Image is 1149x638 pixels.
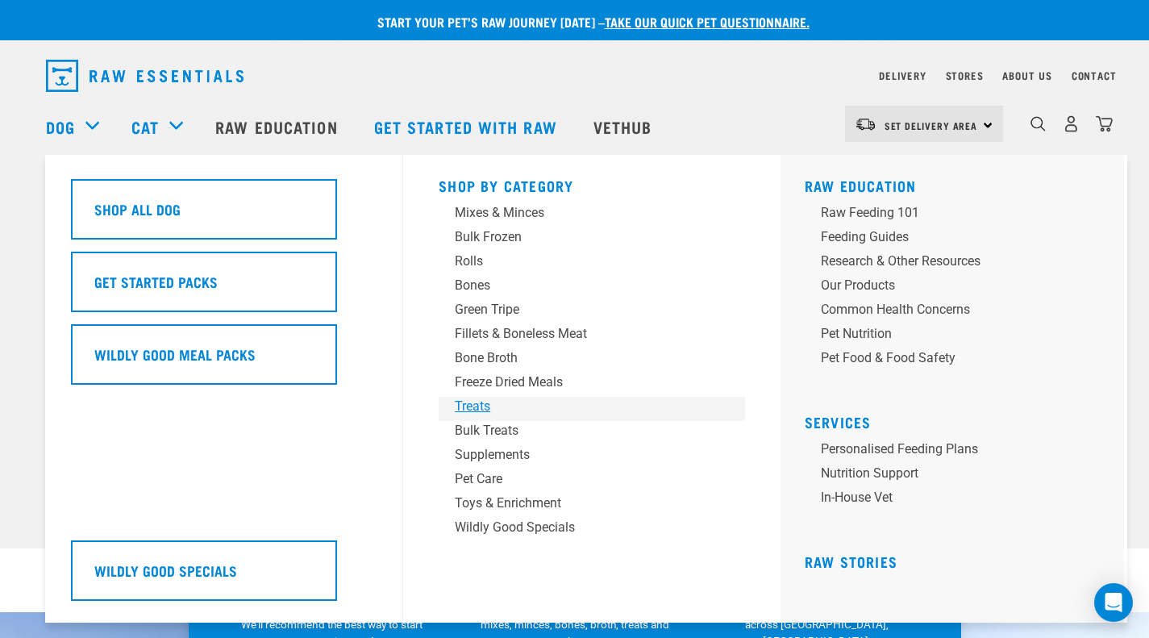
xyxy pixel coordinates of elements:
span: Set Delivery Area [885,123,978,128]
a: Pet Care [439,469,745,494]
a: Our Products [805,276,1111,300]
a: Bone Broth [439,348,745,373]
a: Dog [46,115,75,139]
div: Green Tripe [455,300,706,319]
a: Raw Education [805,181,917,190]
nav: dropdown navigation [33,53,1117,98]
div: Research & Other Resources [821,252,1072,271]
a: Delivery [879,73,926,78]
a: Rolls [439,252,745,276]
a: Fillets & Boneless Meat [439,324,745,348]
div: Bulk Treats [455,421,706,440]
div: Common Health Concerns [821,300,1072,319]
div: Pet Care [455,469,706,489]
a: Nutrition Support [805,464,1111,488]
a: Stores [946,73,984,78]
a: Pet Food & Food Safety [805,348,1111,373]
a: Vethub [577,94,672,159]
div: Feeding Guides [821,227,1072,247]
a: Mixes & Minces [439,203,745,227]
a: Get Started Packs [71,252,377,324]
a: Feeding Guides [805,227,1111,252]
a: Bones [439,276,745,300]
h5: Shop All Dog [94,198,181,219]
div: Bone Broth [455,348,706,368]
a: Shop All Dog [71,179,377,252]
h5: Services [805,414,1111,427]
h5: Shop By Category [439,177,745,190]
img: home-icon-1@2x.png [1030,116,1046,131]
a: About Us [1002,73,1051,78]
div: Freeze Dried Meals [455,373,706,392]
div: Wildly Good Specials [455,518,706,537]
img: Raw Essentials Logo [46,60,244,92]
h5: Wildly Good Specials [94,560,237,581]
a: In-house vet [805,488,1111,512]
a: Raw Education [199,94,357,159]
a: Wildly Good Specials [71,540,377,613]
h5: Wildly Good Meal Packs [94,344,256,365]
div: Pet Food & Food Safety [821,348,1072,368]
a: Bulk Frozen [439,227,745,252]
a: take our quick pet questionnaire. [605,18,810,25]
a: Raw Feeding 101 [805,203,1111,227]
a: Cat [131,115,159,139]
div: Raw Feeding 101 [821,203,1072,223]
a: Bulk Treats [439,421,745,445]
a: Toys & Enrichment [439,494,745,518]
div: Fillets & Boneless Meat [455,324,706,344]
div: Mixes & Minces [455,203,706,223]
a: Common Health Concerns [805,300,1111,324]
a: Freeze Dried Meals [439,373,745,397]
a: Wildly Good Specials [439,518,745,542]
a: Personalised Feeding Plans [805,440,1111,464]
img: user.png [1063,115,1080,132]
a: Raw Stories [805,557,897,565]
div: Toys & Enrichment [455,494,706,513]
a: Supplements [439,445,745,469]
a: Research & Other Resources [805,252,1111,276]
a: Green Tripe [439,300,745,324]
a: Pet Nutrition [805,324,1111,348]
a: Contact [1072,73,1117,78]
div: Treats [455,397,706,416]
a: Treats [439,397,745,421]
img: van-moving.png [855,117,876,131]
div: Rolls [455,252,706,271]
div: Supplements [455,445,706,465]
h5: Get Started Packs [94,271,218,292]
div: Pet Nutrition [821,324,1072,344]
img: home-icon@2x.png [1096,115,1113,132]
div: Open Intercom Messenger [1094,583,1133,622]
div: Bulk Frozen [455,227,706,247]
a: Wildly Good Meal Packs [71,324,377,397]
a: Get started with Raw [358,94,577,159]
div: Bones [455,276,706,295]
div: Our Products [821,276,1072,295]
